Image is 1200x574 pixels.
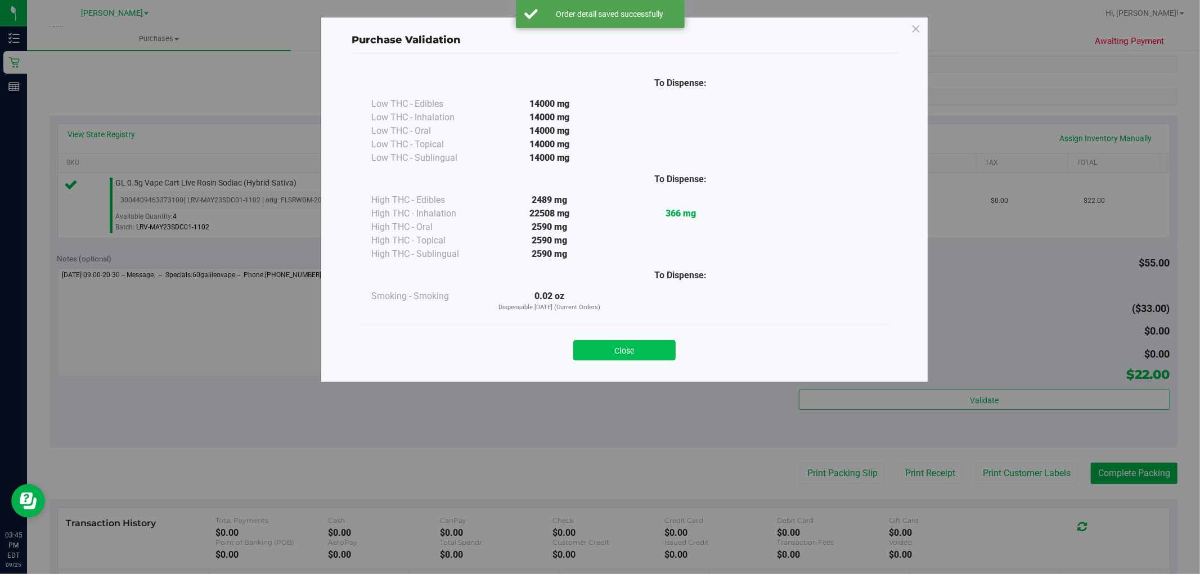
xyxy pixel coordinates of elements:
[484,151,615,165] div: 14000 mg
[544,8,676,20] div: Order detail saved successfully
[371,193,484,207] div: High THC - Edibles
[371,97,484,111] div: Low THC - Edibles
[484,220,615,234] div: 2590 mg
[615,173,746,186] div: To Dispense:
[484,124,615,138] div: 14000 mg
[666,208,696,219] strong: 366 mg
[484,193,615,207] div: 2489 mg
[371,234,484,247] div: High THC - Topical
[371,247,484,261] div: High THC - Sublingual
[371,151,484,165] div: Low THC - Sublingual
[371,207,484,220] div: High THC - Inhalation
[371,290,484,303] div: Smoking - Smoking
[11,484,45,518] iframe: Resource center
[484,138,615,151] div: 14000 mg
[371,111,484,124] div: Low THC - Inhalation
[484,111,615,124] div: 14000 mg
[484,290,615,313] div: 0.02 oz
[371,124,484,138] div: Low THC - Oral
[484,97,615,111] div: 14000 mg
[484,207,615,220] div: 22508 mg
[573,340,676,360] button: Close
[615,76,746,90] div: To Dispense:
[484,234,615,247] div: 2590 mg
[484,303,615,313] p: Dispensable [DATE] (Current Orders)
[615,269,746,282] div: To Dispense:
[352,34,461,46] span: Purchase Validation
[371,138,484,151] div: Low THC - Topical
[484,247,615,261] div: 2590 mg
[371,220,484,234] div: High THC - Oral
